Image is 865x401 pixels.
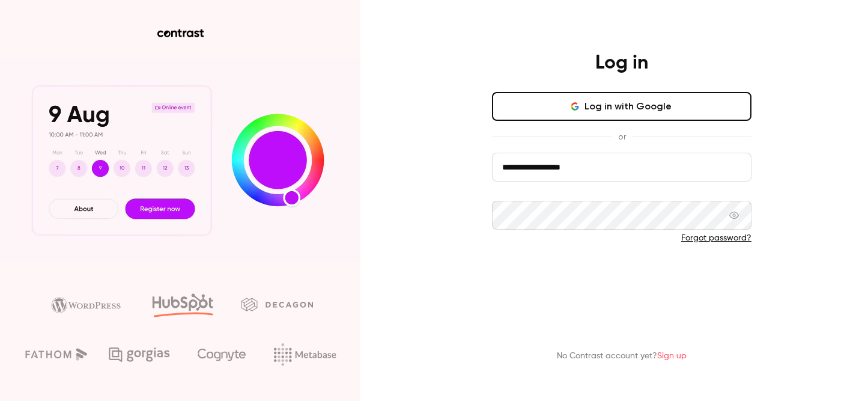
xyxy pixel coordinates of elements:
button: Log in with Google [492,92,751,121]
span: or [612,130,632,143]
h4: Log in [595,51,648,75]
a: Sign up [657,352,687,360]
button: Log in [492,263,751,292]
a: Forgot password? [681,234,751,242]
img: decagon [241,298,313,311]
p: No Contrast account yet? [557,350,687,363]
